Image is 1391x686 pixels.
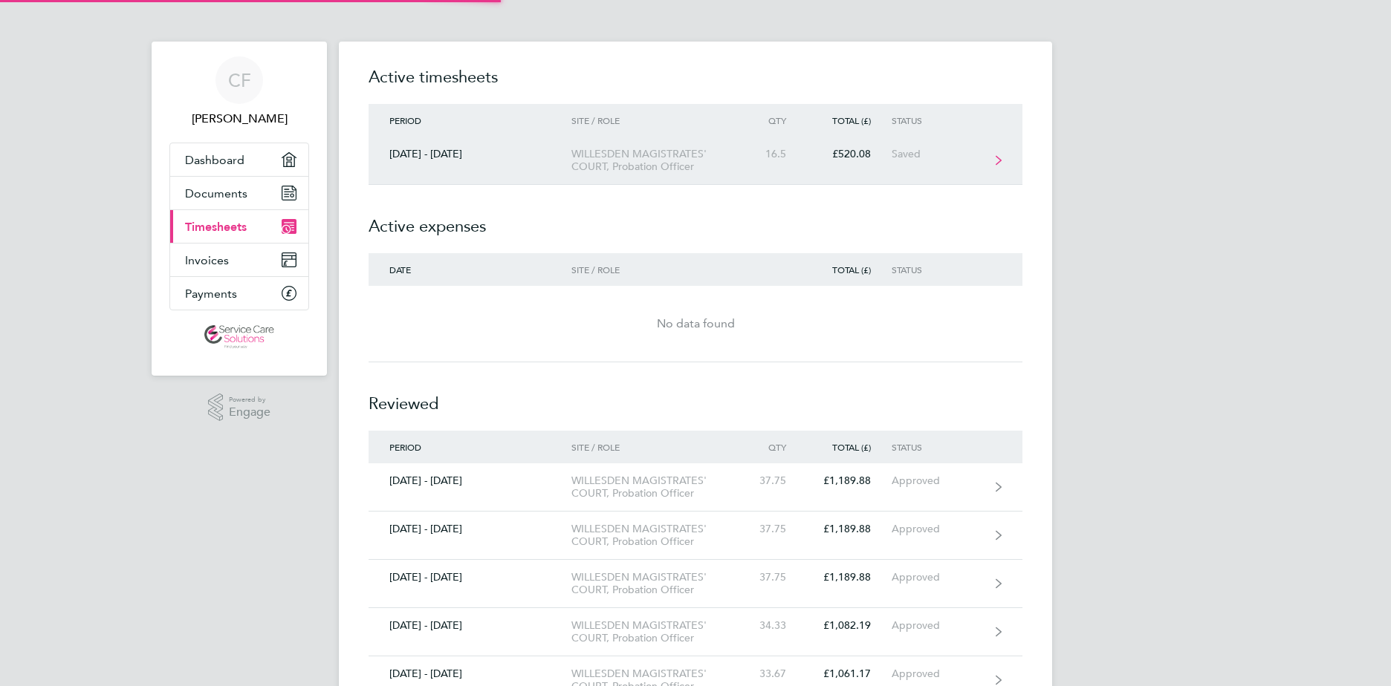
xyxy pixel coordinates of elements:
div: WILLESDEN MAGISTRATES' COURT, Probation Officer [571,474,742,500]
span: Powered by [229,393,270,406]
span: Engage [229,406,270,419]
div: £1,189.88 [807,571,892,584]
div: Saved [892,148,983,160]
div: 37.75 [742,571,807,584]
div: Total (£) [807,115,892,125]
div: Status [892,442,983,452]
span: Invoices [185,253,229,267]
div: 37.75 [742,474,807,487]
span: Cleo Ferguson [169,110,309,128]
div: £1,061.17 [807,667,892,680]
div: 34.33 [742,619,807,632]
div: Approved [892,571,983,584]
div: Site / Role [571,442,742,452]
span: Timesheets [185,220,247,234]
a: Dashboard [170,143,308,176]
a: Timesheets [170,210,308,243]
div: Qty [742,115,807,125]
a: Invoices [170,244,308,276]
div: Total (£) [807,442,892,452]
div: [DATE] - [DATE] [369,474,571,487]
div: Status [892,115,983,125]
div: [DATE] - [DATE] [369,148,571,160]
span: Dashboard [185,153,244,167]
div: WILLESDEN MAGISTRATES' COURT, Probation Officer [571,619,742,644]
img: servicecare-logo-retina.png [204,325,274,349]
div: Approved [892,523,983,535]
div: Status [892,264,983,275]
a: Go to home page [169,325,309,349]
a: Powered byEngage [208,393,271,422]
div: 16.5 [742,148,807,160]
a: CF[PERSON_NAME] [169,56,309,128]
nav: Main navigation [152,42,327,376]
div: WILLESDEN MAGISTRATES' COURT, Probation Officer [571,148,742,173]
a: [DATE] - [DATE]WILLESDEN MAGISTRATES' COURT, Probation Officer37.75£1,189.88Approved [369,512,1022,560]
a: [DATE] - [DATE]WILLESDEN MAGISTRATES' COURT, Probation Officer34.33£1,082.19Approved [369,608,1022,656]
div: £1,189.88 [807,523,892,535]
a: [DATE] - [DATE]WILLESDEN MAGISTRATES' COURT, Probation Officer37.75£1,189.88Approved [369,463,1022,512]
div: Approved [892,667,983,680]
span: CF [228,71,251,90]
div: Site / Role [571,264,742,275]
a: Payments [170,277,308,310]
div: Approved [892,619,983,632]
div: Date [369,264,571,275]
a: [DATE] - [DATE]WILLESDEN MAGISTRATES' COURT, Probation Officer16.5£520.08Saved [369,137,1022,185]
div: Qty [742,442,807,452]
div: [DATE] - [DATE] [369,667,571,680]
h2: Reviewed [369,362,1022,431]
div: £1,082.19 [807,619,892,632]
div: 37.75 [742,523,807,535]
span: Period [389,441,421,453]
div: £520.08 [807,148,892,160]
div: [DATE] - [DATE] [369,571,571,584]
div: £1,189.88 [807,474,892,487]
span: Period [389,114,421,126]
div: [DATE] - [DATE] [369,523,571,535]
div: [DATE] - [DATE] [369,619,571,632]
div: WILLESDEN MAGISTRATES' COURT, Probation Officer [571,523,742,548]
h2: Active expenses [369,185,1022,253]
h2: Active timesheets [369,65,1022,104]
span: Documents [185,186,247,200]
div: Total (£) [807,264,892,275]
div: No data found [369,315,1022,333]
div: Approved [892,474,983,487]
div: 33.67 [742,667,807,680]
div: Site / Role [571,115,742,125]
div: WILLESDEN MAGISTRATES' COURT, Probation Officer [571,571,742,596]
a: Documents [170,177,308,209]
span: Payments [185,287,237,301]
a: [DATE] - [DATE]WILLESDEN MAGISTRATES' COURT, Probation Officer37.75£1,189.88Approved [369,560,1022,608]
